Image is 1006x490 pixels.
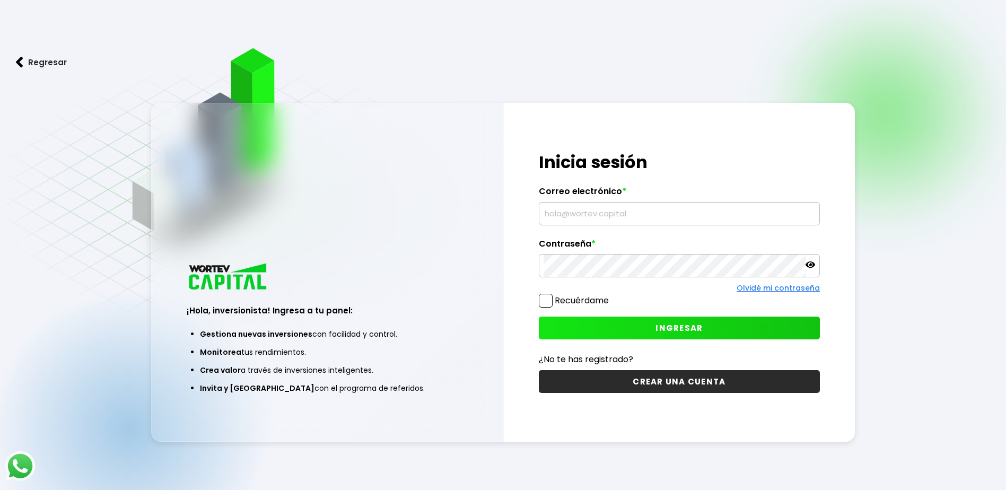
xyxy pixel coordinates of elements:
li: tus rendimientos. [200,343,454,361]
a: Olvidé mi contraseña [737,283,820,293]
span: Monitorea [200,347,241,357]
span: Gestiona nuevas inversiones [200,329,312,339]
label: Correo electrónico [539,186,820,202]
img: logos_whatsapp-icon.242b2217.svg [5,451,35,481]
input: hola@wortev.capital [544,203,815,225]
span: Crea valor [200,365,241,375]
img: flecha izquierda [16,57,23,68]
button: CREAR UNA CUENTA [539,370,820,393]
h3: ¡Hola, inversionista! Ingresa a tu panel: [187,304,468,317]
li: con facilidad y control. [200,325,454,343]
p: ¿No te has registrado? [539,353,820,366]
span: Invita y [GEOGRAPHIC_DATA] [200,383,314,393]
a: ¿No te has registrado?CREAR UNA CUENTA [539,353,820,393]
span: INGRESAR [655,322,703,334]
label: Contraseña [539,239,820,255]
button: INGRESAR [539,317,820,339]
li: con el programa de referidos. [200,379,454,397]
img: logo_wortev_capital [187,262,270,293]
h1: Inicia sesión [539,150,820,175]
li: a través de inversiones inteligentes. [200,361,454,379]
label: Recuérdame [555,294,609,307]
